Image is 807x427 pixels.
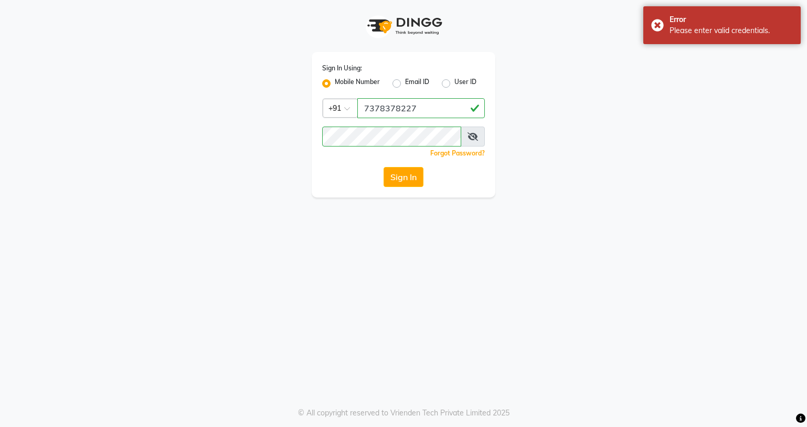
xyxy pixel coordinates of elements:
[454,77,476,90] label: User ID
[335,77,380,90] label: Mobile Number
[405,77,429,90] label: Email ID
[430,149,485,157] a: Forgot Password?
[384,167,423,187] button: Sign In
[362,11,445,41] img: logo1.svg
[322,127,461,147] input: Username
[670,14,793,25] div: Error
[322,64,362,73] label: Sign In Using:
[357,98,485,118] input: Username
[670,25,793,36] div: Please enter valid credentials.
